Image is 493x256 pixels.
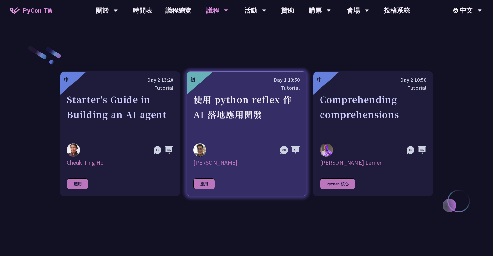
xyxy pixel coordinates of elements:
div: 使用 python reflex 作 AI 落地應用開發 [193,92,300,137]
div: Python 核心 [320,178,355,189]
a: PyCon TW [3,2,59,19]
div: 應用 [193,178,215,189]
div: Starter's Guide in Building an AI agent [67,92,173,137]
img: Locale Icon [453,8,460,13]
div: 應用 [67,178,88,189]
img: Home icon of PyCon TW 2025 [10,7,20,14]
div: [PERSON_NAME] [193,159,300,167]
div: 中 [317,76,322,83]
a: 初 Day 1 10:50 Tutorial 使用 python reflex 作 AI 落地應用開發 Milo Chen [PERSON_NAME] 應用 [187,71,306,196]
div: Day 1 10:50 [193,76,300,84]
div: 中 [64,76,69,83]
div: Tutorial [193,84,300,92]
img: Cheuk Ting Ho [67,143,80,157]
div: [PERSON_NAME] Lerner [320,159,426,167]
div: Tutorial [67,84,173,92]
div: 初 [190,76,195,83]
div: Day 2 10:50 [320,76,426,84]
div: Cheuk Ting Ho [67,159,173,167]
div: Tutorial [320,84,426,92]
div: Comprehending comprehensions [320,92,426,137]
img: Milo Chen [193,143,206,157]
div: Day 2 13:20 [67,76,173,84]
img: Reuven M. Lerner [320,143,333,158]
a: 中 Day 2 10:50 Tutorial Comprehending comprehensions Reuven M. Lerner [PERSON_NAME] Lerner Python 核心 [313,71,433,196]
a: 中 Day 2 13:20 Tutorial Starter's Guide in Building an AI agent Cheuk Ting Ho Cheuk Ting Ho 應用 [60,71,180,196]
span: PyCon TW [23,6,52,15]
